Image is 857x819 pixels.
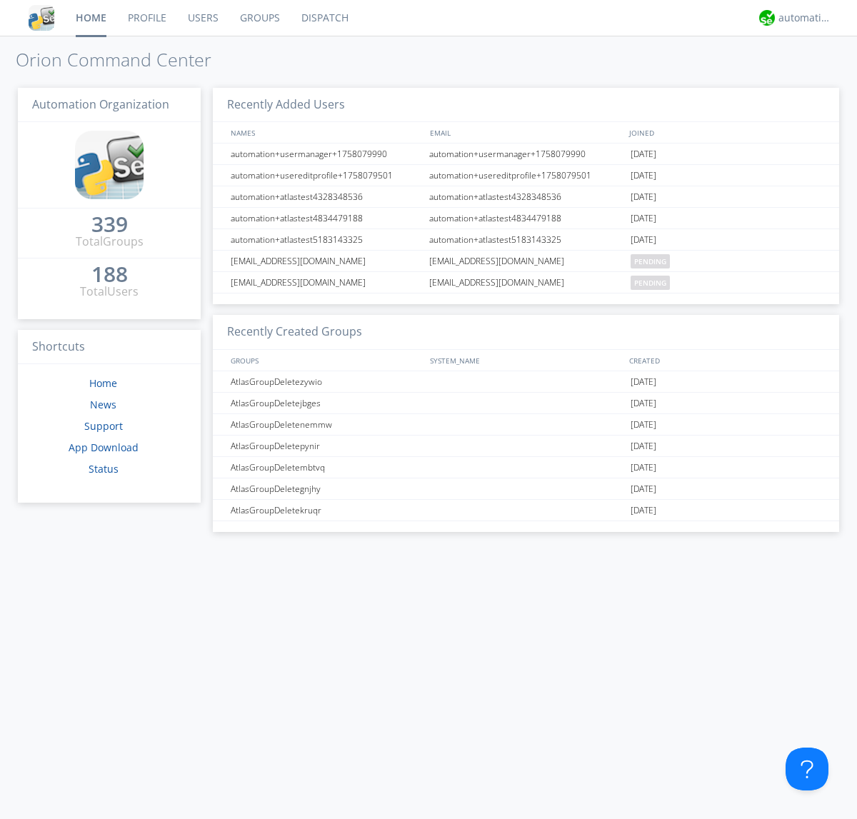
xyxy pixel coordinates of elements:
[89,462,119,476] a: Status
[786,748,828,790] iframe: Toggle Customer Support
[227,208,425,228] div: automation+atlastest4834479188
[75,131,144,199] img: cddb5a64eb264b2086981ab96f4c1ba7
[227,144,425,164] div: automation+usermanager+1758079990
[213,371,839,393] a: AtlasGroupDeletezywio[DATE]
[213,315,839,350] h3: Recently Created Groups
[213,272,839,293] a: [EMAIL_ADDRESS][DOMAIN_NAME][EMAIL_ADDRESS][DOMAIN_NAME]pending
[227,272,425,293] div: [EMAIL_ADDRESS][DOMAIN_NAME]
[631,371,656,393] span: [DATE]
[426,122,626,143] div: EMAIL
[213,165,839,186] a: automation+usereditprofile+1758079501automation+usereditprofile+1758079501[DATE]
[80,283,139,300] div: Total Users
[631,478,656,500] span: [DATE]
[213,144,839,165] a: automation+usermanager+1758079990automation+usermanager+1758079990[DATE]
[76,233,144,250] div: Total Groups
[631,500,656,521] span: [DATE]
[426,350,626,371] div: SYSTEM_NAME
[69,441,139,454] a: App Download
[213,436,839,457] a: AtlasGroupDeletepynir[DATE]
[213,186,839,208] a: automation+atlastest4328348536automation+atlastest4328348536[DATE]
[213,88,839,123] h3: Recently Added Users
[631,414,656,436] span: [DATE]
[778,11,832,25] div: automation+atlas
[227,251,425,271] div: [EMAIL_ADDRESS][DOMAIN_NAME]
[426,144,627,164] div: automation+usermanager+1758079990
[227,436,425,456] div: AtlasGroupDeletepynir
[227,122,423,143] div: NAMES
[227,500,425,521] div: AtlasGroupDeletekruqr
[631,276,670,290] span: pending
[227,371,425,392] div: AtlasGroupDeletezywio
[213,208,839,229] a: automation+atlastest4834479188automation+atlastest4834479188[DATE]
[631,436,656,457] span: [DATE]
[631,457,656,478] span: [DATE]
[18,330,201,365] h3: Shortcuts
[626,122,826,143] div: JOINED
[213,251,839,272] a: [EMAIL_ADDRESS][DOMAIN_NAME][EMAIL_ADDRESS][DOMAIN_NAME]pending
[631,393,656,414] span: [DATE]
[759,10,775,26] img: d2d01cd9b4174d08988066c6d424eccd
[631,254,670,268] span: pending
[227,186,425,207] div: automation+atlastest4328348536
[227,457,425,478] div: AtlasGroupDeletembtvq
[213,414,839,436] a: AtlasGroupDeletenemmw[DATE]
[89,376,117,390] a: Home
[631,165,656,186] span: [DATE]
[91,217,128,231] div: 339
[426,251,627,271] div: [EMAIL_ADDRESS][DOMAIN_NAME]
[426,165,627,186] div: automation+usereditprofile+1758079501
[227,165,425,186] div: automation+usereditprofile+1758079501
[227,478,425,499] div: AtlasGroupDeletegnjhy
[631,229,656,251] span: [DATE]
[32,96,169,112] span: Automation Organization
[213,229,839,251] a: automation+atlastest5183143325automation+atlastest5183143325[DATE]
[213,457,839,478] a: AtlasGroupDeletembtvq[DATE]
[91,267,128,281] div: 188
[626,350,826,371] div: CREATED
[29,5,54,31] img: cddb5a64eb264b2086981ab96f4c1ba7
[91,267,128,283] a: 188
[426,186,627,207] div: automation+atlastest4328348536
[227,350,423,371] div: GROUPS
[213,478,839,500] a: AtlasGroupDeletegnjhy[DATE]
[213,393,839,414] a: AtlasGroupDeletejbges[DATE]
[227,393,425,413] div: AtlasGroupDeletejbges
[91,217,128,233] a: 339
[90,398,116,411] a: News
[426,208,627,228] div: automation+atlastest4834479188
[426,229,627,250] div: automation+atlastest5183143325
[631,144,656,165] span: [DATE]
[213,500,839,521] a: AtlasGroupDeletekruqr[DATE]
[426,272,627,293] div: [EMAIL_ADDRESS][DOMAIN_NAME]
[84,419,123,433] a: Support
[631,186,656,208] span: [DATE]
[227,229,425,250] div: automation+atlastest5183143325
[631,208,656,229] span: [DATE]
[227,414,425,435] div: AtlasGroupDeletenemmw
